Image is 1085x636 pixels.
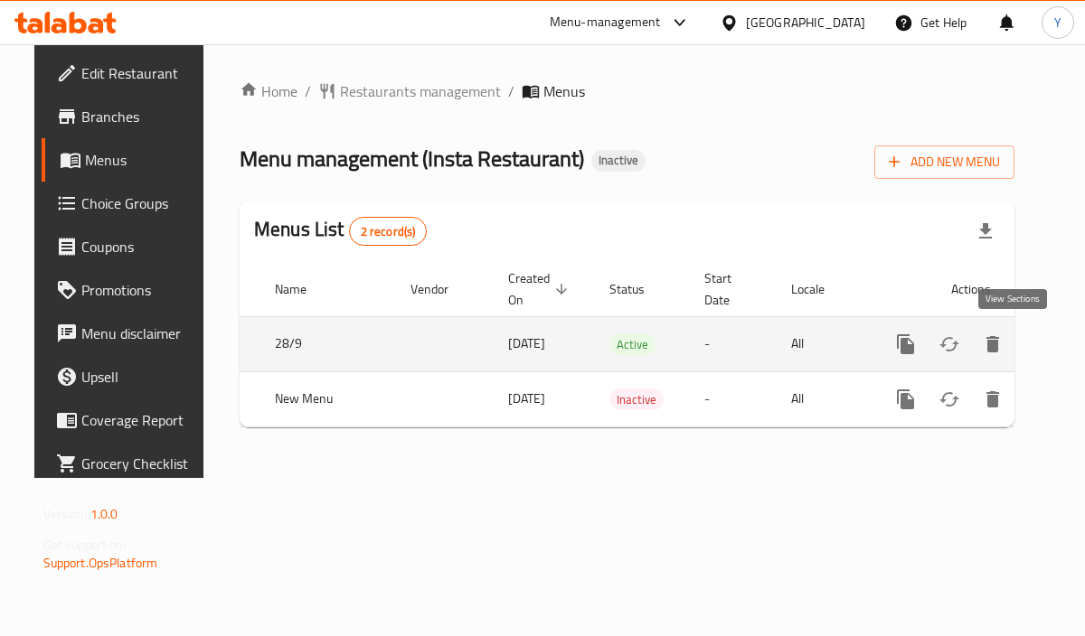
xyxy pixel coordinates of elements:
[81,106,201,127] span: Branches
[964,210,1007,253] div: Export file
[690,316,777,371] td: -
[260,371,396,426] td: New Menu
[42,95,215,138] a: Branches
[609,334,656,355] span: Active
[81,453,201,474] span: Grocery Checklist
[81,236,201,257] span: Coupons
[81,409,201,431] span: Coverage Report
[508,267,573,311] span: Created On
[240,80,1014,102] nav: breadcrumb
[42,268,215,312] a: Promotions
[508,332,545,355] span: [DATE]
[1054,13,1061,33] span: Y
[42,51,215,95] a: Edit Restaurant
[704,267,755,311] span: Start Date
[777,316,870,371] td: All
[85,149,201,171] span: Menus
[791,278,848,300] span: Locale
[928,378,971,421] button: Change Status
[870,262,1072,317] th: Actions
[240,138,584,179] span: Menu management ( Insta Restaurant )
[43,551,158,575] a: Support.OpsPlatform
[884,378,928,421] button: more
[777,371,870,426] td: All
[42,312,215,355] a: Menu disclaimer
[508,387,545,410] span: [DATE]
[260,316,396,371] td: 28/9
[42,355,215,398] a: Upsell
[550,12,661,33] div: Menu-management
[81,62,201,84] span: Edit Restaurant
[305,80,311,102] li: /
[609,278,668,300] span: Status
[340,80,501,102] span: Restaurants management
[591,153,646,168] span: Inactive
[971,378,1014,421] button: Delete menu
[543,80,585,102] span: Menus
[81,192,201,214] span: Choice Groups
[42,398,215,442] a: Coverage Report
[884,323,928,366] button: more
[42,225,215,268] a: Coupons
[350,223,427,240] span: 2 record(s)
[508,80,514,102] li: /
[746,13,865,33] div: [GEOGRAPHIC_DATA]
[42,442,215,485] a: Grocery Checklist
[690,371,777,426] td: -
[81,366,201,388] span: Upsell
[275,278,330,300] span: Name
[90,502,118,526] span: 1.0.0
[42,138,215,182] a: Menus
[874,145,1014,179] button: Add New Menu
[318,80,501,102] a: Restaurants management
[609,388,664,410] div: Inactive
[971,323,1014,366] button: Delete menu
[1014,378,1058,421] a: View Sections
[240,80,297,102] a: Home
[81,279,201,301] span: Promotions
[81,323,201,344] span: Menu disclaimer
[174,262,1072,427] table: enhanced table
[43,502,88,526] span: Version:
[410,278,472,300] span: Vendor
[609,389,664,410] span: Inactive
[889,151,1000,173] span: Add New Menu
[254,216,427,246] h2: Menus List
[42,182,215,225] a: Choice Groups
[591,150,646,172] div: Inactive
[349,217,428,246] div: Total records count
[43,533,127,556] span: Get support on:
